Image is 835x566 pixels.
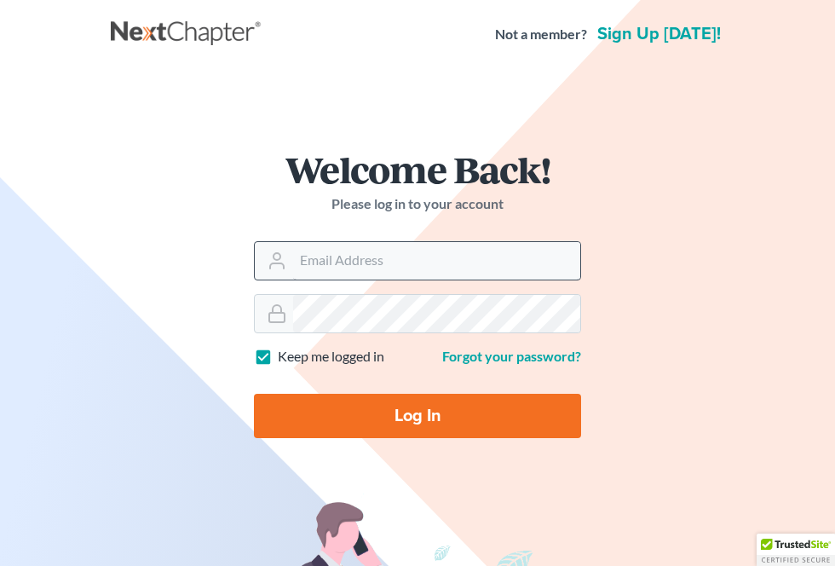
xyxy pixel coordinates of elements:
[594,26,724,43] a: Sign up [DATE]!
[495,25,587,44] strong: Not a member?
[254,194,581,214] p: Please log in to your account
[254,151,581,188] h1: Welcome Back!
[757,534,835,566] div: TrustedSite Certified
[293,242,580,280] input: Email Address
[442,348,581,364] a: Forgot your password?
[278,347,384,367] label: Keep me logged in
[254,394,581,438] input: Log In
